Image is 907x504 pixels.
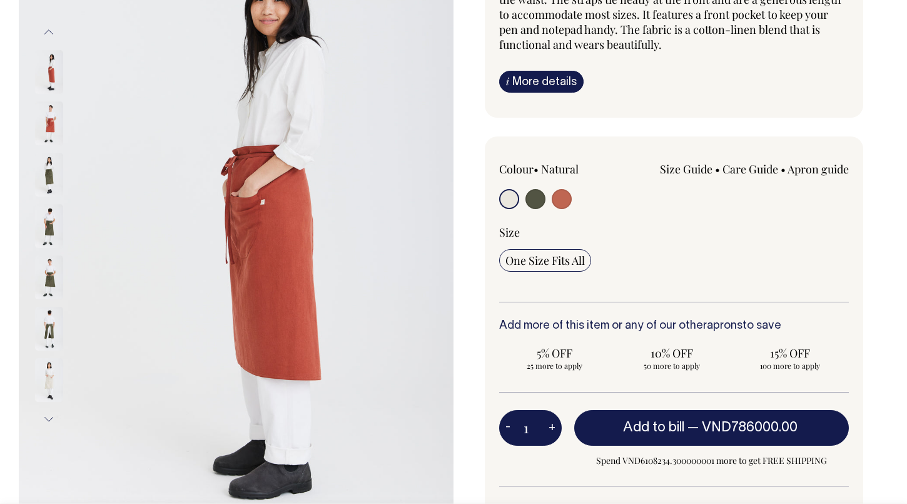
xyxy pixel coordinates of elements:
a: Care Guide [722,162,778,177]
button: Previous [39,18,58,46]
span: • [534,162,539,177]
img: olive [35,204,63,248]
span: Spend VND6108234.300000001 more to get FREE SHIPPING [574,453,849,468]
button: Next [39,406,58,434]
img: rust [35,101,63,145]
input: 10% OFF 50 more to apply [617,342,727,374]
a: aprons [707,321,742,331]
img: rust [35,50,63,94]
button: Add to bill —VND786000.00 [574,410,849,445]
a: iMore details [499,71,584,93]
img: olive [35,153,63,197]
input: 15% OFF 100 more to apply [735,342,845,374]
span: — [687,421,801,434]
button: - [499,416,517,441]
span: One Size Fits All [505,253,585,268]
h6: Add more of this item or any of our other to save [499,320,849,332]
a: Size Guide [660,162,712,177]
div: Size [499,225,849,240]
img: olive [35,307,63,351]
span: Add to bill [623,421,684,434]
span: 5% OFF [505,346,603,361]
span: 50 more to apply [623,361,721,371]
span: • [781,162,786,177]
div: Colour [499,162,639,177]
label: Natural [541,162,579,177]
span: 15% OFF [741,346,839,361]
a: Apron guide [788,162,849,177]
span: VND786000.00 [702,421,798,434]
img: olive [35,255,63,299]
button: + [542,416,562,441]
span: i [506,75,509,88]
span: • [715,162,720,177]
span: 25 more to apply [505,361,603,371]
input: 5% OFF 25 more to apply [499,342,609,374]
img: natural [35,358,63,402]
span: 100 more to apply [741,361,839,371]
input: One Size Fits All [499,249,591,272]
span: 10% OFF [623,346,721,361]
